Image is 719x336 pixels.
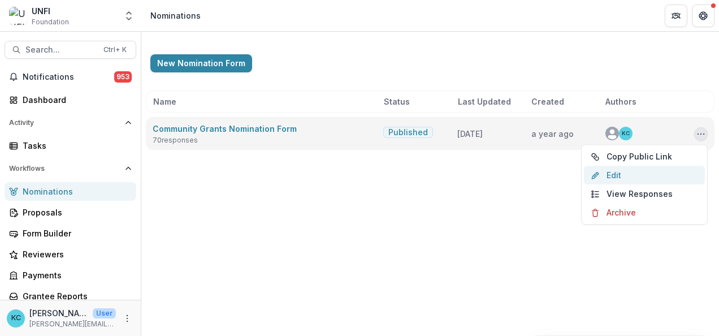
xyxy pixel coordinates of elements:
[23,140,127,152] div: Tasks
[458,96,511,107] span: Last Updated
[153,96,176,107] span: Name
[25,45,97,55] span: Search...
[23,94,127,106] div: Dashboard
[694,127,708,141] button: Options
[5,245,136,264] a: Reviewers
[622,131,630,136] div: Kristine Creveling
[9,7,27,25] img: UNFI
[665,5,687,27] button: Partners
[29,307,88,319] p: [PERSON_NAME]
[93,308,116,318] p: User
[5,203,136,222] a: Proposals
[605,127,619,140] svg: avatar
[605,96,636,107] span: Authors
[384,96,410,107] span: Status
[114,71,132,83] span: 953
[5,114,136,132] button: Open Activity
[5,287,136,305] a: Grantee Reports
[5,91,136,109] a: Dashboard
[32,5,69,17] div: UNFI
[531,96,564,107] span: Created
[32,17,69,27] span: Foundation
[23,227,127,239] div: Form Builder
[101,44,129,56] div: Ctrl + K
[5,68,136,86] button: Notifications953
[9,119,120,127] span: Activity
[388,128,428,137] span: Published
[153,135,198,145] span: 70 responses
[153,124,297,133] a: Community Grants Nomination Form
[5,160,136,178] button: Open Workflows
[23,186,127,197] div: Nominations
[5,182,136,201] a: Nominations
[23,248,127,260] div: Reviewers
[23,206,127,218] div: Proposals
[23,290,127,302] div: Grantee Reports
[121,5,137,27] button: Open entity switcher
[5,41,136,59] button: Search...
[5,224,136,243] a: Form Builder
[457,129,483,139] span: [DATE]
[692,5,714,27] button: Get Help
[5,266,136,285] a: Payments
[9,165,120,173] span: Workflows
[5,136,136,155] a: Tasks
[29,319,116,329] p: [PERSON_NAME][EMAIL_ADDRESS][PERSON_NAME][DOMAIN_NAME]
[23,269,127,281] div: Payments
[150,10,201,21] div: Nominations
[531,129,574,139] span: a year ago
[23,72,114,82] span: Notifications
[150,54,252,72] button: New Nomination Form
[146,7,205,24] nav: breadcrumb
[11,315,21,322] div: Kristine Creveling
[120,312,134,325] button: More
